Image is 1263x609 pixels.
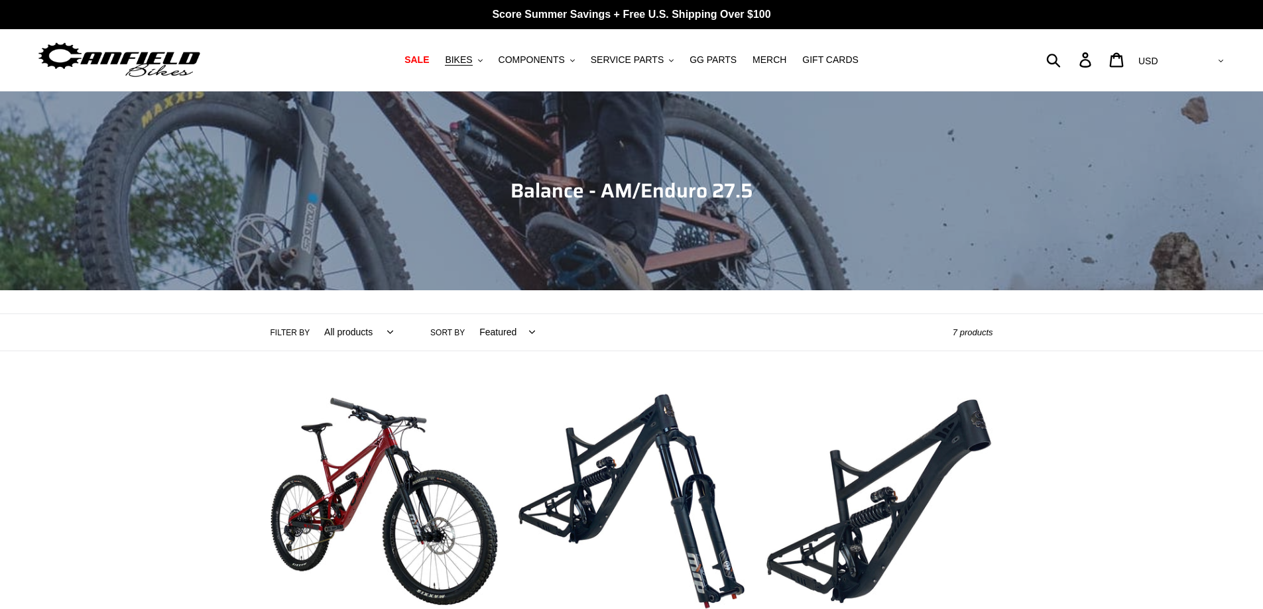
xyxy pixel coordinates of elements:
span: Balance - AM/Enduro 27.5 [511,175,753,206]
a: GG PARTS [683,51,743,69]
button: COMPONENTS [492,51,581,69]
span: 7 products [953,327,993,337]
a: MERCH [746,51,793,69]
span: SALE [404,54,429,66]
span: GIFT CARDS [802,54,859,66]
button: SERVICE PARTS [584,51,680,69]
a: GIFT CARDS [796,51,865,69]
input: Search [1053,45,1087,74]
label: Filter by [271,327,310,339]
label: Sort by [430,327,465,339]
span: GG PARTS [690,54,737,66]
span: BIKES [445,54,472,66]
span: SERVICE PARTS [591,54,664,66]
button: BIKES [438,51,489,69]
span: COMPONENTS [499,54,565,66]
a: SALE [398,51,436,69]
img: Canfield Bikes [36,39,202,81]
span: MERCH [752,54,786,66]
